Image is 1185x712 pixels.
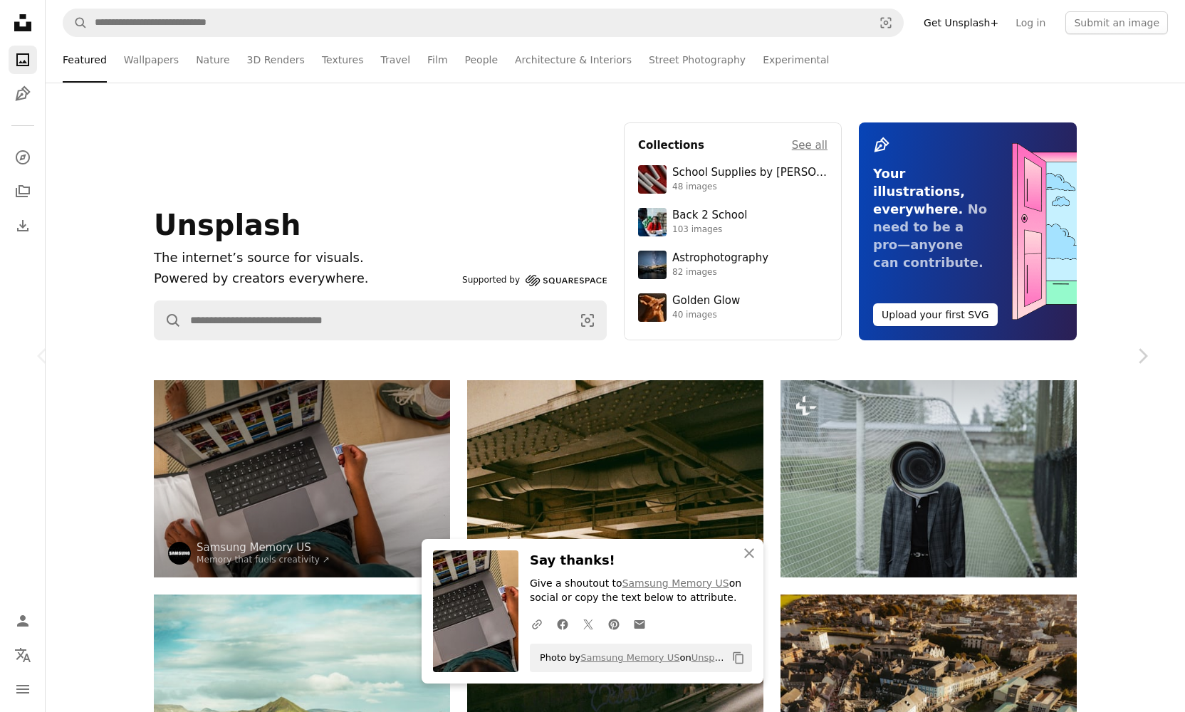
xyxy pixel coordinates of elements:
button: Search Unsplash [155,301,182,340]
div: 103 images [672,224,747,236]
p: Give a shoutout to on social or copy the text below to attribute. [530,577,752,605]
span: Photo by on [533,646,726,669]
a: Astrophotography82 images [638,251,828,279]
a: Samsung Memory US [197,540,330,555]
a: Street Photography [649,37,746,83]
a: Textures [322,37,364,83]
a: Photos [9,46,37,74]
h4: Collections [638,137,704,154]
a: Experimental [763,37,829,83]
form: Find visuals sitewide [154,300,607,340]
a: Collections [9,177,37,206]
h3: Say thanks! [530,550,752,571]
div: School Supplies by [PERSON_NAME] [672,166,828,180]
button: Visual search [569,301,606,340]
a: Architecture & Interiors [515,37,632,83]
span: Unsplash [154,209,301,241]
a: Share on Facebook [550,609,575,638]
div: Astrophotography [672,251,768,266]
img: premium_photo-1754759085924-d6c35cb5b7a4 [638,293,667,322]
a: See all [792,137,828,154]
a: Log in / Sign up [9,607,37,635]
a: Share over email [627,609,652,638]
form: Find visuals sitewide [63,9,904,37]
a: Explore [9,143,37,172]
h1: The internet’s source for visuals. [154,248,456,268]
button: Submit an image [1065,11,1168,34]
a: Samsung Memory US [622,577,729,589]
a: Supported by [462,272,607,289]
a: School Supplies by [PERSON_NAME]48 images [638,165,828,194]
a: Travel [380,37,410,83]
img: Person inserting sd card into laptop [154,380,450,577]
p: Powered by creators everywhere. [154,268,456,289]
div: 82 images [672,267,768,278]
a: Samsung Memory US [580,652,679,663]
button: Upload your first SVG [873,303,998,326]
a: Memory that fuels creativity ↗ [197,555,330,565]
a: Unsplash [691,652,734,663]
a: Download History [9,211,37,240]
div: 40 images [672,310,740,321]
div: Golden Glow [672,294,740,308]
button: Search Unsplash [63,9,88,36]
button: Menu [9,675,37,703]
a: Golden Glow40 images [638,293,828,322]
div: 48 images [672,182,828,193]
a: Log in [1007,11,1054,34]
a: Share on Twitter [575,609,601,638]
img: photo-1538592487700-be96de73306f [638,251,667,279]
a: Share on Pinterest [601,609,627,638]
a: Back 2 School103 images [638,208,828,236]
a: Next [1100,288,1185,424]
button: Visual search [869,9,903,36]
button: Copy to clipboard [726,646,751,670]
a: People [465,37,498,83]
a: Wallpapers [124,37,179,83]
img: premium_photo-1683135218355-6d72011bf303 [638,208,667,236]
img: Figure with swirling vortex for a head [781,380,1077,577]
span: Your illustrations, everywhere. [873,166,965,216]
a: Nature [196,37,229,83]
a: Figure with swirling vortex for a head [781,472,1077,485]
img: Go to Samsung Memory US's profile [168,542,191,565]
a: Get Unsplash+ [915,11,1007,34]
a: Person inserting sd card into laptop [154,472,450,485]
button: Language [9,641,37,669]
div: Back 2 School [672,209,747,223]
img: premium_photo-1715107534993-67196b65cde7 [638,165,667,194]
a: Film [427,37,447,83]
a: Illustrations [9,80,37,108]
a: 3D Renders [247,37,305,83]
